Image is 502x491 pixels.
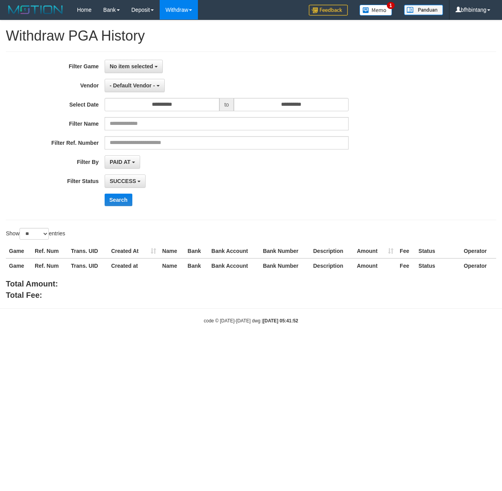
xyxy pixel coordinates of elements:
th: Bank Account [208,258,260,273]
span: to [219,98,234,111]
button: Search [105,194,132,206]
th: Created at [108,258,159,273]
th: Amount [354,258,397,273]
th: Bank Number [260,258,310,273]
b: Total Amount: [6,279,58,288]
img: panduan.png [404,5,443,15]
th: Fee [397,258,415,273]
button: No item selected [105,60,163,73]
th: Status [415,244,461,258]
th: Created At [108,244,159,258]
th: Description [310,244,354,258]
th: Operator [461,258,496,273]
b: Total Fee: [6,291,42,299]
th: Trans. UID [68,244,108,258]
span: - Default Vendor - [110,82,155,89]
th: Trans. UID [68,258,108,273]
img: MOTION_logo.png [6,4,65,16]
img: Feedback.jpg [309,5,348,16]
select: Showentries [20,228,49,240]
th: Name [159,258,185,273]
th: Ref. Num [32,244,68,258]
th: Description [310,258,354,273]
img: Button%20Memo.svg [360,5,392,16]
button: PAID AT [105,155,140,169]
th: Fee [397,244,415,258]
button: SUCCESS [105,174,146,188]
th: Bank [185,258,208,273]
th: Name [159,244,185,258]
th: Ref. Num [32,258,68,273]
th: Operator [461,244,496,258]
span: SUCCESS [110,178,136,184]
th: Status [415,258,461,273]
th: Amount [354,244,397,258]
small: code © [DATE]-[DATE] dwg | [204,318,298,324]
span: No item selected [110,63,153,69]
span: PAID AT [110,159,130,165]
th: Game [6,244,32,258]
strong: [DATE] 05:41:52 [263,318,298,324]
label: Show entries [6,228,65,240]
th: Bank Account [208,244,260,258]
span: 1 [387,2,395,9]
th: Bank [185,244,208,258]
th: Bank Number [260,244,310,258]
th: Game [6,258,32,273]
button: - Default Vendor - [105,79,165,92]
h1: Withdraw PGA History [6,28,496,44]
